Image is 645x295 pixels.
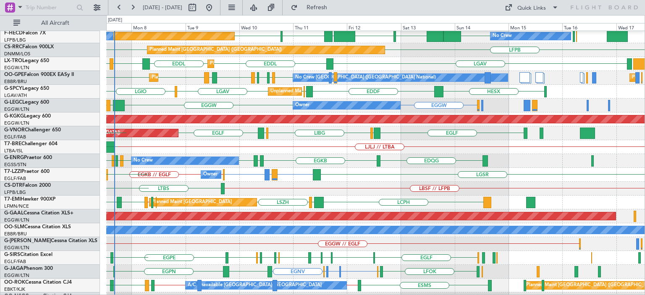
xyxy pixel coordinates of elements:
[4,141,21,146] span: T7-BRE
[4,106,29,112] a: EGGW/LTN
[4,72,74,77] a: OO-GPEFalcon 900EX EASy II
[4,169,21,174] span: T7-LZZI
[509,23,562,31] div: Mon 15
[239,23,293,31] div: Wed 10
[149,44,282,56] div: Planned Maint [GEOGRAPHIC_DATA] ([GEOGRAPHIC_DATA])
[188,279,322,292] div: A/C Unavailable [GEOGRAPHIC_DATA]-[GEOGRAPHIC_DATA]
[295,71,436,84] div: No Crew [GEOGRAPHIC_DATA] ([GEOGRAPHIC_DATA] National)
[143,4,182,11] span: [DATE] - [DATE]
[4,266,24,271] span: G-JAGA
[4,203,29,209] a: LFMN/NCE
[4,128,61,133] a: G-VNORChallenger 650
[4,238,51,243] span: G-[PERSON_NAME]
[4,128,25,133] span: G-VNOR
[4,31,46,36] a: F-HECDFalcon 7X
[152,196,232,209] div: Planned Maint [GEOGRAPHIC_DATA]
[4,92,27,99] a: LGAV/ATH
[26,1,74,14] input: Trip Number
[4,225,71,230] a: OO-SLMCessna Citation XLS
[4,225,24,230] span: OO-SLM
[501,1,563,14] button: Quick Links
[4,189,26,196] a: LFPB/LBG
[299,5,335,10] span: Refresh
[4,72,24,77] span: OO-GPE
[4,155,52,160] a: G-ENRGPraetor 600
[4,183,51,188] a: CS-DTRFalcon 2000
[4,148,23,154] a: LTBA/ISL
[4,114,24,119] span: G-KGKG
[4,258,26,265] a: EGLF/FAB
[293,23,347,31] div: Thu 11
[287,1,337,14] button: Refresh
[4,197,21,202] span: T7-EMI
[4,65,29,71] a: EGGW/LTN
[4,100,22,105] span: G-LEGC
[134,154,153,167] div: No Crew
[152,71,304,84] div: Planned Maint [GEOGRAPHIC_DATA] ([GEOGRAPHIC_DATA] National)
[4,44,54,50] a: CS-RRCFalcon 900LX
[4,141,58,146] a: T7-BREChallenger 604
[4,175,26,182] a: EGLF/FAB
[9,16,91,30] button: All Aircraft
[4,280,72,285] a: OO-ROKCessna Citation CJ4
[4,86,49,91] a: G-SPCYLegacy 650
[4,211,73,216] a: G-GAALCessna Citation XLS+
[4,44,22,50] span: CS-RRC
[4,162,26,168] a: EGSS/STN
[4,155,24,160] span: G-ENRG
[186,23,239,31] div: Tue 9
[4,217,29,223] a: EGGW/LTN
[210,57,265,70] div: Planned Maint Dusseldorf
[401,23,455,31] div: Sat 13
[4,231,27,237] a: EBBR/BRU
[4,51,30,57] a: DNMM/LOS
[4,120,29,126] a: EGGW/LTN
[4,266,53,271] a: G-JAGAPhenom 300
[4,134,26,140] a: EGLF/FAB
[4,211,24,216] span: G-GAAL
[108,17,122,24] div: [DATE]
[4,114,51,119] a: G-KGKGLegacy 600
[4,197,55,202] a: T7-EMIHawker 900XP
[131,23,185,31] div: Mon 8
[4,272,29,279] a: EGGW/LTN
[203,168,218,181] div: Owner
[270,85,406,98] div: Unplanned Maint [GEOGRAPHIC_DATA] ([PERSON_NAME] Intl)
[4,280,25,285] span: OO-ROK
[4,238,97,243] a: G-[PERSON_NAME]Cessna Citation XLS
[4,58,49,63] a: LX-TROLegacy 650
[4,31,23,36] span: F-HECD
[493,30,512,42] div: No Crew
[4,252,52,257] a: G-SIRSCitation Excel
[4,78,27,85] a: EBBR/BRU
[4,169,50,174] a: T7-LZZIPraetor 600
[4,37,26,43] a: LFPB/LBG
[4,252,20,257] span: G-SIRS
[4,100,49,105] a: G-LEGCLegacy 600
[4,58,22,63] span: LX-TRO
[455,23,509,31] div: Sun 14
[562,23,616,31] div: Tue 16
[4,286,25,292] a: EBKT/KJK
[347,23,401,31] div: Fri 12
[295,99,309,112] div: Owner
[4,86,22,91] span: G-SPCY
[4,245,29,251] a: EGGW/LTN
[22,20,89,26] span: All Aircraft
[517,4,546,13] div: Quick Links
[4,183,22,188] span: CS-DTR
